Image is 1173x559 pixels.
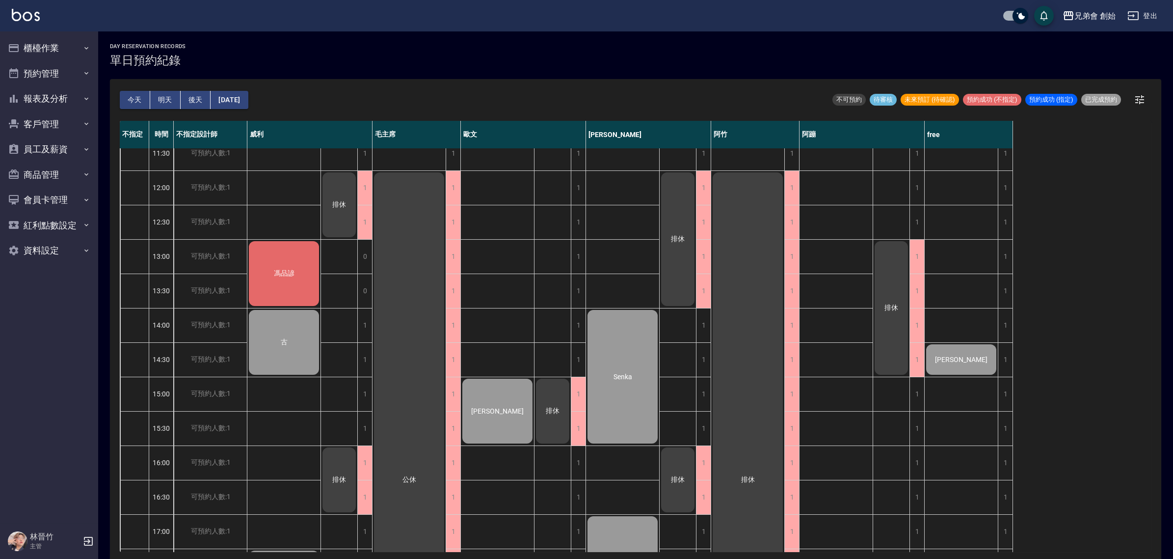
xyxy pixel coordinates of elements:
div: 1 [784,205,799,239]
div: 1 [696,240,711,274]
div: 1 [784,137,799,170]
span: 待審核 [870,95,897,104]
div: 1 [571,240,586,274]
button: 客戶管理 [4,112,94,137]
div: 1 [696,137,711,170]
div: 14:30 [149,342,174,377]
div: 1 [784,480,799,514]
div: 阿蹦 [800,121,925,148]
button: save [1034,6,1054,26]
img: Logo [12,9,40,21]
div: 1 [998,343,1013,377]
button: [DATE] [211,91,248,109]
div: 1 [696,377,711,411]
div: 時間 [149,121,174,148]
div: 1 [784,446,799,480]
div: 1 [571,515,586,549]
div: 1 [909,308,924,342]
div: 1 [784,343,799,377]
div: 不指定 [120,121,149,148]
div: 毛主席 [373,121,461,148]
button: 商品管理 [4,162,94,188]
div: 0 [357,274,372,308]
div: 1 [784,515,799,549]
div: 1 [357,446,372,480]
span: 排休 [544,407,561,416]
div: 1 [909,205,924,239]
div: 1 [998,377,1013,411]
div: 1 [909,480,924,514]
button: 預約管理 [4,61,94,86]
div: 可預約人數:1 [174,343,247,377]
h5: 林晉竹 [30,532,80,542]
div: 1 [909,515,924,549]
div: 1 [571,377,586,411]
div: 1 [784,377,799,411]
h2: day Reservation records [110,43,186,50]
span: 排休 [669,475,687,484]
div: 1 [571,343,586,377]
button: 員工及薪資 [4,137,94,162]
div: 1 [446,205,460,239]
div: 阿竹 [711,121,800,148]
div: 1 [998,308,1013,342]
span: 已完成預約 [1081,95,1121,104]
div: 12:30 [149,205,174,239]
div: 1 [571,137,586,170]
button: 登出 [1123,7,1161,25]
img: Person [8,531,27,551]
div: 12:00 [149,170,174,205]
div: 1 [446,137,460,170]
div: 1 [446,343,460,377]
div: 可預約人數:1 [174,446,247,480]
div: 1 [446,515,460,549]
div: 1 [571,480,586,514]
span: 排休 [739,475,757,484]
button: 會員卡管理 [4,187,94,213]
button: 兄弟會 創始 [1059,6,1120,26]
div: 可預約人數:1 [174,137,247,170]
div: 不指定設計師 [174,121,247,148]
div: 1 [998,240,1013,274]
div: 1 [446,412,460,446]
div: 15:00 [149,377,174,411]
div: 1 [446,171,460,205]
div: 1 [446,480,460,514]
span: 排休 [330,200,348,209]
span: 公休 [400,475,418,484]
h3: 單日預約紀錄 [110,54,186,67]
div: 1 [909,412,924,446]
div: 11:30 [149,136,174,170]
div: 可預約人數:1 [174,274,247,308]
div: 1 [446,446,460,480]
div: 1 [696,171,711,205]
div: 1 [446,240,460,274]
div: 1 [357,377,372,411]
div: 1 [909,171,924,205]
div: 1 [909,343,924,377]
div: 1 [571,308,586,342]
span: 排休 [882,304,900,312]
div: 1 [696,480,711,514]
div: 13:00 [149,239,174,274]
div: 可預約人數:1 [174,240,247,274]
div: 13:30 [149,274,174,308]
div: 1 [998,171,1013,205]
div: 1 [696,274,711,308]
div: 1 [998,480,1013,514]
span: 不可預約 [832,95,866,104]
div: 1 [357,343,372,377]
div: 1 [571,274,586,308]
div: 1 [998,274,1013,308]
span: 未來預訂 (待確認) [901,95,959,104]
div: 1 [696,412,711,446]
div: 歐文 [461,121,586,148]
div: 1 [571,412,586,446]
div: 可預約人數:1 [174,412,247,446]
div: 可預約人數:1 [174,171,247,205]
div: 1 [571,171,586,205]
p: 主管 [30,542,80,551]
div: 1 [909,137,924,170]
div: 1 [909,274,924,308]
div: 1 [784,274,799,308]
